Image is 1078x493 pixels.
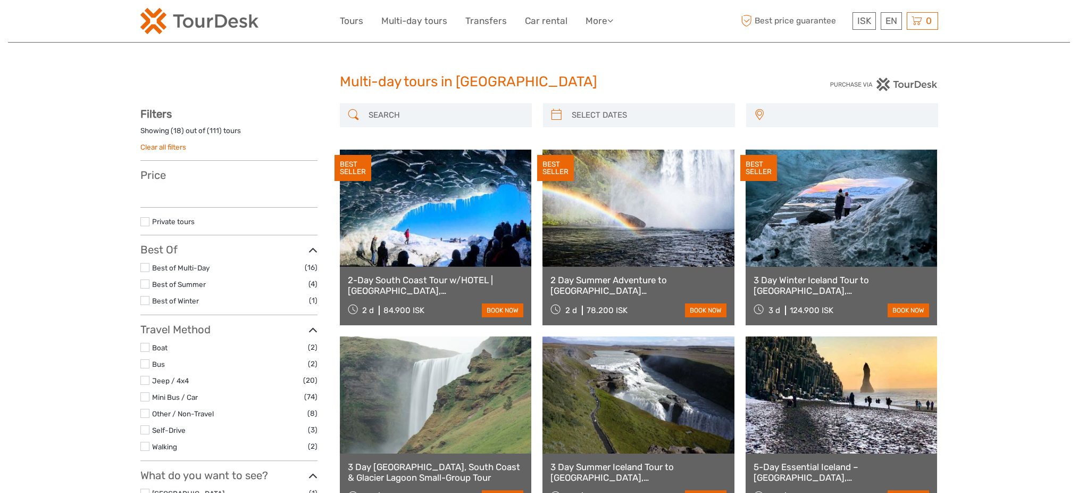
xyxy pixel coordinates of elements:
[362,306,374,315] span: 2 d
[140,143,186,151] a: Clear all filters
[152,442,177,451] a: Walking
[525,13,567,29] a: Car rental
[381,13,447,29] a: Multi-day tours
[308,341,317,354] span: (2)
[152,409,214,418] a: Other / Non-Travel
[335,155,371,182] div: BEST SELLER
[303,374,317,387] span: (20)
[210,126,219,136] label: 111
[304,391,317,403] span: (74)
[537,155,574,182] div: BEST SELLER
[140,108,172,120] strong: Filters
[383,306,424,315] div: 84.900 ISK
[881,12,902,30] div: EN
[340,73,739,91] h1: Multi-day tours in [GEOGRAPHIC_DATA]
[308,440,317,453] span: (2)
[140,469,317,482] h3: What do you want to see?
[152,264,210,272] a: Best of Multi-Day
[173,126,181,136] label: 18
[308,424,317,436] span: (3)
[364,106,527,125] input: SEARCH
[152,360,165,368] a: Bus
[307,407,317,420] span: (8)
[152,217,195,226] a: Private tours
[140,8,258,34] img: 120-15d4194f-c635-41b9-a512-a3cb382bfb57_logo_small.png
[140,126,317,142] div: Showing ( ) out of ( ) tours
[348,462,524,483] a: 3 Day [GEOGRAPHIC_DATA], South Coast & Glacier Lagoon Small-Group Tour
[768,306,780,315] span: 3 d
[308,278,317,290] span: (4)
[482,303,523,317] a: book now
[140,169,317,182] h3: Price
[754,462,930,483] a: 5-Day Essential Iceland – [GEOGRAPHIC_DATA], [GEOGRAPHIC_DATA], [GEOGRAPHIC_DATA], [GEOGRAPHIC_DA...
[565,306,577,315] span: 2 d
[152,280,206,289] a: Best of Summer
[550,462,726,483] a: 3 Day Summer Iceland Tour to [GEOGRAPHIC_DATA], [GEOGRAPHIC_DATA] with Glacier Lagoon & Glacier Hike
[567,106,730,125] input: SELECT DATES
[586,13,613,29] a: More
[754,275,930,297] a: 3 Day Winter Iceland Tour to [GEOGRAPHIC_DATA], [GEOGRAPHIC_DATA], [GEOGRAPHIC_DATA] and [GEOGRAP...
[857,15,871,26] span: ISK
[739,12,850,30] span: Best price guarantee
[340,13,363,29] a: Tours
[152,376,189,385] a: Jeep / 4x4
[152,297,199,305] a: Best of Winter
[152,343,168,352] a: Boat
[308,358,317,370] span: (2)
[152,393,198,401] a: Mini Bus / Car
[465,13,507,29] a: Transfers
[140,243,317,256] h3: Best Of
[587,306,628,315] div: 78.200 ISK
[830,78,938,91] img: PurchaseViaTourDesk.png
[740,155,777,182] div: BEST SELLER
[685,303,726,317] a: book now
[790,306,833,315] div: 124.900 ISK
[550,275,726,297] a: 2 Day Summer Adventure to [GEOGRAPHIC_DATA] [GEOGRAPHIC_DATA], Glacier Hiking, [GEOGRAPHIC_DATA],...
[309,294,317,307] span: (1)
[305,261,317,274] span: (16)
[348,275,524,297] a: 2-Day South Coast Tour w/HOTEL | [GEOGRAPHIC_DATA], [GEOGRAPHIC_DATA], [GEOGRAPHIC_DATA] & Waterf...
[888,303,929,317] a: book now
[152,426,186,434] a: Self-Drive
[140,323,317,336] h3: Travel Method
[924,15,933,26] span: 0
